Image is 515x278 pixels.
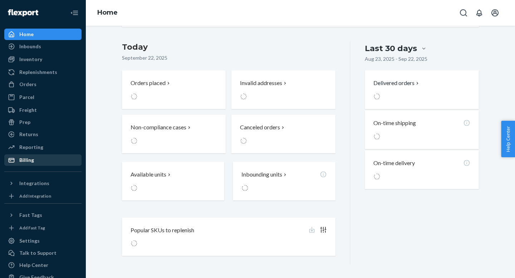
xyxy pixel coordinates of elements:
ol: breadcrumbs [92,3,123,23]
button: Open Search Box [456,6,471,20]
p: On-time shipping [373,119,416,127]
a: Home [97,9,118,16]
p: Non-compliance cases [131,123,186,131]
p: Canceled orders [240,123,280,131]
a: Inventory [4,54,82,65]
button: Help Center [501,121,515,157]
p: September 22, 2025 [122,54,335,61]
p: Invalid addresses [240,79,282,87]
button: Orders placed [122,70,226,109]
div: Add Integration [19,193,51,199]
button: Non-compliance cases [122,115,226,153]
div: Integrations [19,180,49,187]
button: Canceled orders [231,115,335,153]
h3: Today [122,41,335,53]
a: Parcel [4,91,82,103]
div: Billing [19,157,34,164]
p: Inbounding units [241,170,282,179]
button: Fast Tags [4,209,82,221]
a: Returns [4,129,82,140]
div: Orders [19,81,36,88]
button: Available units [122,162,224,200]
img: Flexport logo [8,9,38,16]
a: Prep [4,116,82,128]
button: Invalid addresses [231,70,335,109]
button: Open account menu [488,6,502,20]
div: Home [19,31,34,38]
div: Settings [19,237,40,244]
a: Add Fast Tag [4,224,82,232]
p: Orders placed [131,79,166,87]
p: On-time delivery [373,159,415,167]
div: Fast Tags [19,212,42,219]
a: Reporting [4,142,82,153]
div: Freight [19,106,37,114]
div: Last 30 days [365,43,417,54]
div: Prep [19,119,30,126]
a: Add Integration [4,192,82,200]
button: Delivered orders [373,79,420,87]
a: Inbounds [4,41,82,52]
div: Parcel [19,94,34,101]
a: Billing [4,154,82,166]
div: Add Fast Tag [19,225,45,231]
a: Home [4,29,82,40]
div: Returns [19,131,38,138]
div: Replenishments [19,69,57,76]
p: Available units [131,170,166,179]
div: Help Center [19,262,48,269]
a: Settings [4,235,82,247]
button: Close Navigation [67,6,82,20]
a: Freight [4,104,82,116]
a: Orders [4,79,82,90]
div: Talk to Support [19,249,57,257]
a: Talk to Support [4,247,82,259]
div: Inbounds [19,43,41,50]
a: Replenishments [4,66,82,78]
div: Reporting [19,144,43,151]
button: Integrations [4,178,82,189]
div: Inventory [19,56,42,63]
p: Aug 23, 2025 - Sep 22, 2025 [365,55,427,63]
a: Help Center [4,259,82,271]
button: Inbounding units [233,162,335,200]
button: Open notifications [472,6,486,20]
p: Popular SKUs to replenish [131,226,194,234]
